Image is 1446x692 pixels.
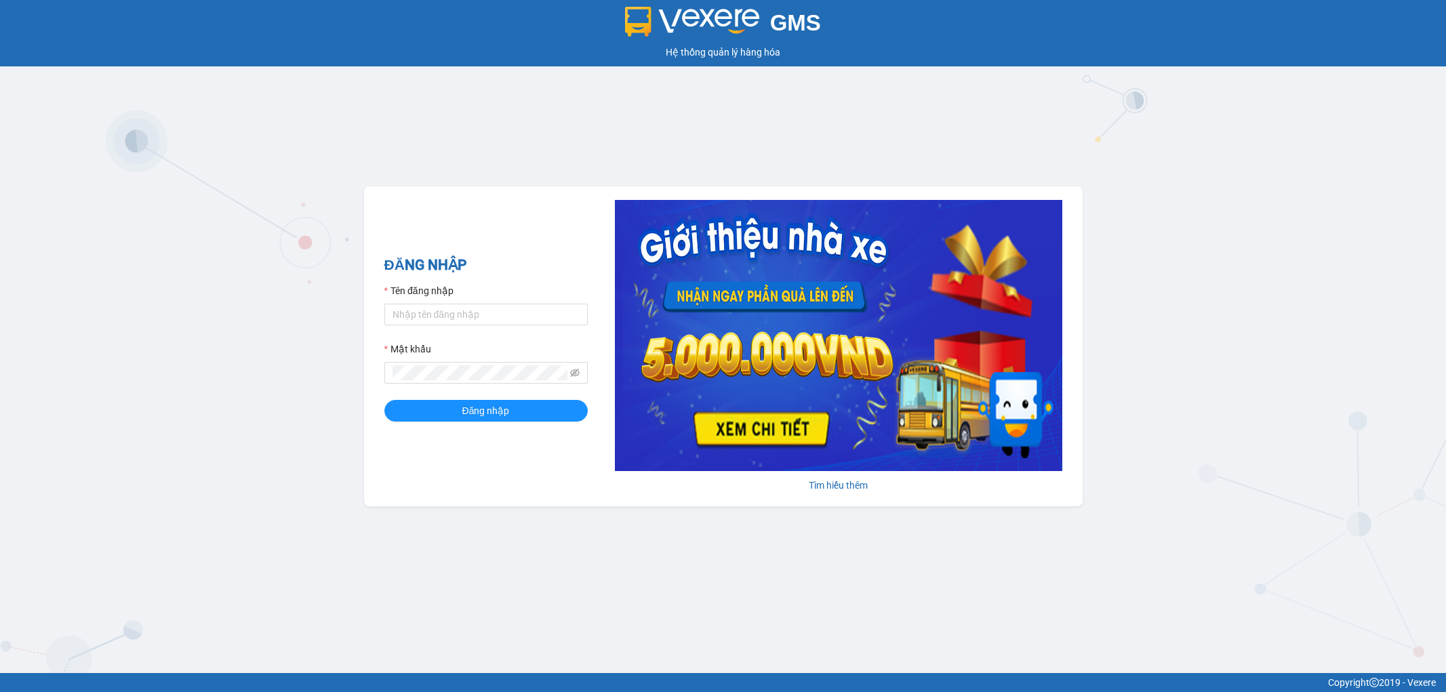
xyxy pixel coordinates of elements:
[770,10,821,35] span: GMS
[615,478,1062,493] div: Tìm hiểu thêm
[615,200,1062,471] img: banner-0
[625,7,759,37] img: logo 2
[625,20,821,31] a: GMS
[384,400,588,422] button: Đăng nhập
[10,675,1436,690] div: Copyright 2019 - Vexere
[1369,678,1379,687] span: copyright
[393,365,567,380] input: Mật khẩu
[384,304,588,325] input: Tên đăng nhập
[3,45,1443,60] div: Hệ thống quản lý hàng hóa
[462,403,510,418] span: Đăng nhập
[384,283,454,298] label: Tên đăng nhập
[384,254,588,277] h2: ĐĂNG NHẬP
[570,368,580,378] span: eye-invisible
[384,342,431,357] label: Mật khẩu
